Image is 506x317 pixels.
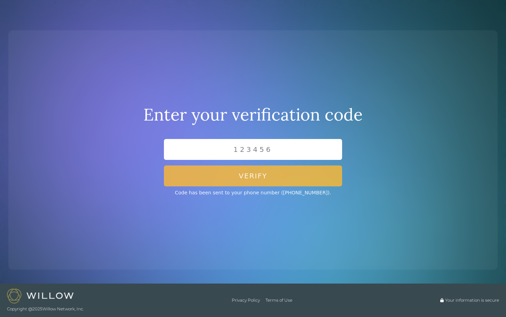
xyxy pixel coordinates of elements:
[143,104,363,125] div: Enter your verification code
[164,165,342,186] button: Verify
[7,306,84,312] span: Copyright @ 2025 Willow Network, Inc.
[7,289,74,303] img: Willow logo
[266,297,292,303] a: Terms of Use
[232,297,260,303] a: Privacy Policy
[175,189,331,196] span: Code has been sent to your phone number ([PHONE_NUMBER]).
[445,297,499,303] span: Your information is secure
[164,139,342,160] input: 123456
